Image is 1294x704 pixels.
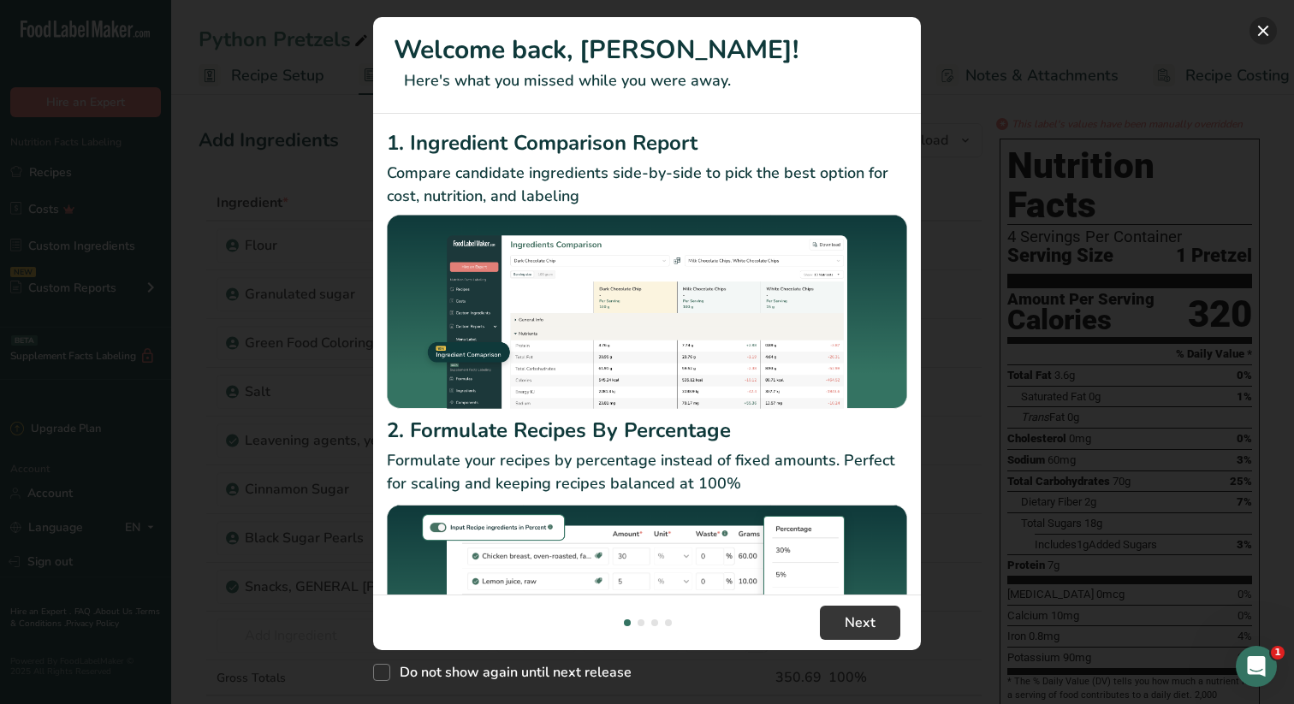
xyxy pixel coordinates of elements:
[1271,646,1285,660] span: 1
[387,415,907,446] h2: 2. Formulate Recipes By Percentage
[387,215,907,409] img: Ingredient Comparison Report
[390,664,632,681] span: Do not show again until next release
[387,162,907,208] p: Compare candidate ingredients side-by-side to pick the best option for cost, nutrition, and labeling
[387,127,907,158] h2: 1. Ingredient Comparison Report
[1236,646,1277,687] iframe: Intercom live chat
[394,31,900,69] h1: Welcome back, [PERSON_NAME]!
[845,612,876,633] span: Next
[394,69,900,92] p: Here's what you missed while you were away.
[820,606,900,640] button: Next
[387,449,907,495] p: Formulate your recipes by percentage instead of fixed amounts. Perfect for scaling and keeping re...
